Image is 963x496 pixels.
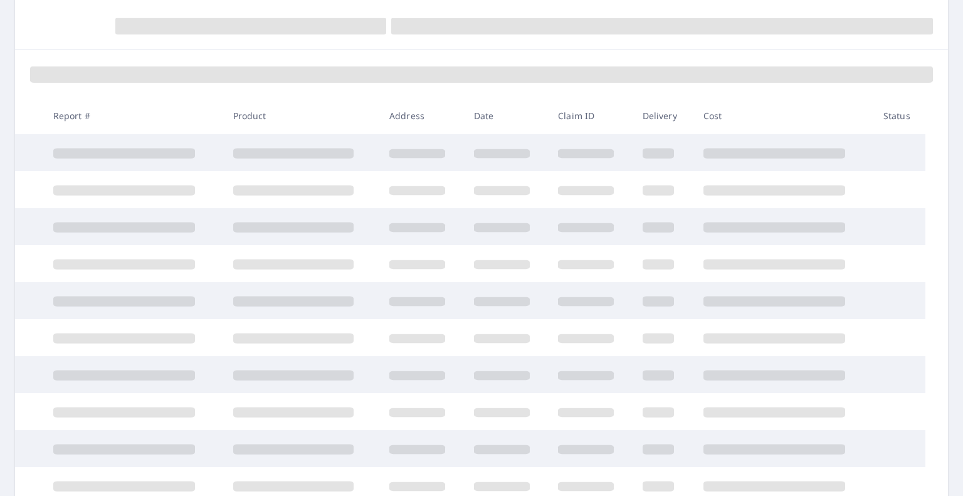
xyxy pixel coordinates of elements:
th: Status [873,97,925,134]
th: Delivery [633,97,693,134]
th: Date [464,97,549,134]
th: Address [379,97,464,134]
th: Claim ID [548,97,633,134]
th: Product [223,97,380,134]
th: Report # [43,97,223,134]
th: Cost [693,97,873,134]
